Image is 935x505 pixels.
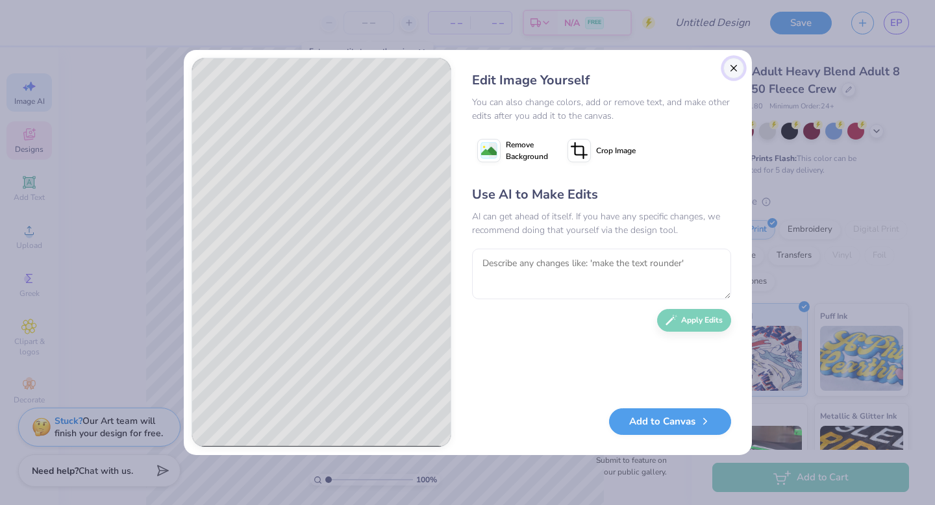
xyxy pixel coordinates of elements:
div: AI can get ahead of itself. If you have any specific changes, we recommend doing that yourself vi... [472,210,731,237]
button: Crop Image [562,134,643,167]
span: Crop Image [596,145,636,156]
span: Remove Background [506,139,548,162]
div: Use AI to Make Edits [472,185,731,204]
button: Remove Background [472,134,553,167]
button: Add to Canvas [609,408,731,435]
div: You can also change colors, add or remove text, and make other edits after you add it to the canvas. [472,95,731,123]
div: Edit Image Yourself [472,71,731,90]
button: Close [723,58,744,79]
